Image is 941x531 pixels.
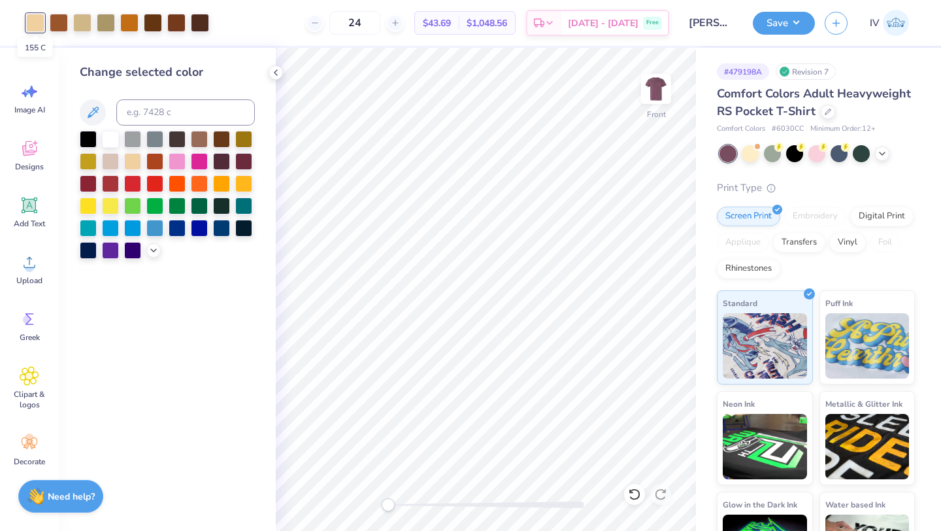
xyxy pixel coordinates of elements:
[723,397,755,411] span: Neon Ink
[723,498,797,511] span: Glow in the Dark Ink
[8,389,51,410] span: Clipart & logos
[48,490,95,503] strong: Need help?
[810,124,876,135] span: Minimum Order: 12 +
[467,16,507,30] span: $1,048.56
[776,63,836,80] div: Revision 7
[825,397,902,411] span: Metallic & Glitter Ink
[825,414,910,479] img: Metallic & Glitter Ink
[753,12,815,35] button: Save
[717,63,769,80] div: # 479198A
[723,313,807,379] img: Standard
[717,259,780,279] div: Rhinestones
[825,498,885,511] span: Water based Ink
[382,498,395,511] div: Accessibility label
[116,99,255,126] input: e.g. 7428 c
[14,218,45,229] span: Add Text
[717,233,769,252] div: Applique
[829,233,866,252] div: Vinyl
[18,39,53,57] div: 155 C
[870,16,880,31] span: IV
[864,10,915,36] a: IV
[646,18,659,27] span: Free
[717,180,915,196] div: Print Type
[16,275,42,286] span: Upload
[723,414,807,479] img: Neon Ink
[20,332,40,343] span: Greek
[80,63,255,81] div: Change selected color
[717,86,911,119] span: Comfort Colors Adult Heavyweight RS Pocket T-Shirt
[717,207,780,226] div: Screen Print
[423,16,451,30] span: $43.69
[647,109,666,120] div: Front
[723,296,757,310] span: Standard
[870,233,900,252] div: Foil
[15,162,44,172] span: Designs
[14,105,45,115] span: Image AI
[850,207,914,226] div: Digital Print
[717,124,765,135] span: Comfort Colors
[883,10,909,36] img: Isha Veturkar
[568,16,638,30] span: [DATE] - [DATE]
[643,76,669,102] img: Front
[784,207,846,226] div: Embroidery
[773,233,825,252] div: Transfers
[825,296,853,310] span: Puff Ink
[772,124,804,135] span: # 6030CC
[679,10,743,36] input: Untitled Design
[825,313,910,379] img: Puff Ink
[329,11,380,35] input: – –
[14,456,45,467] span: Decorate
